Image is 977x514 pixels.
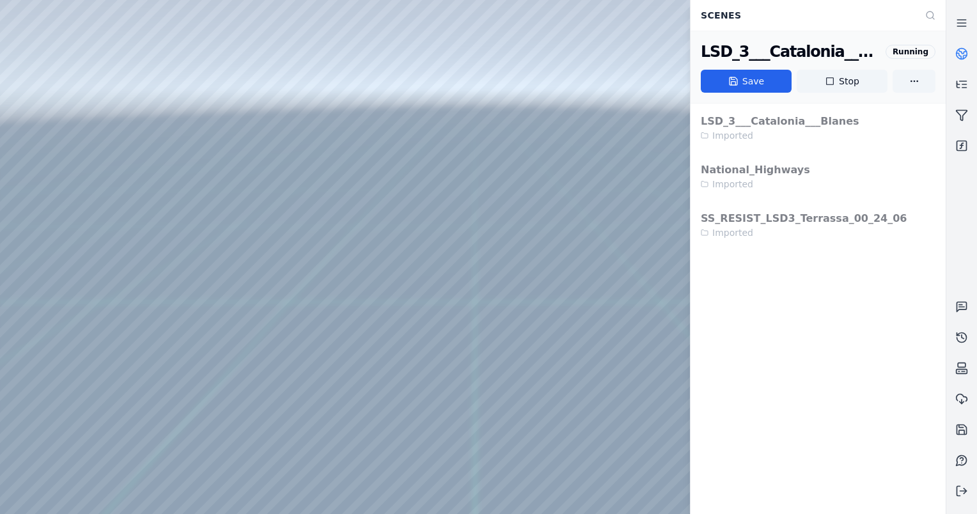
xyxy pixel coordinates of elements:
button: Save [701,70,792,93]
button: Stop [797,70,887,93]
div: Scenes [693,3,918,27]
div: Stop or save the current scene before opening another one [691,104,946,249]
div: Running [886,45,935,59]
div: LSD_3___Catalonia___Blanes [701,42,880,62]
